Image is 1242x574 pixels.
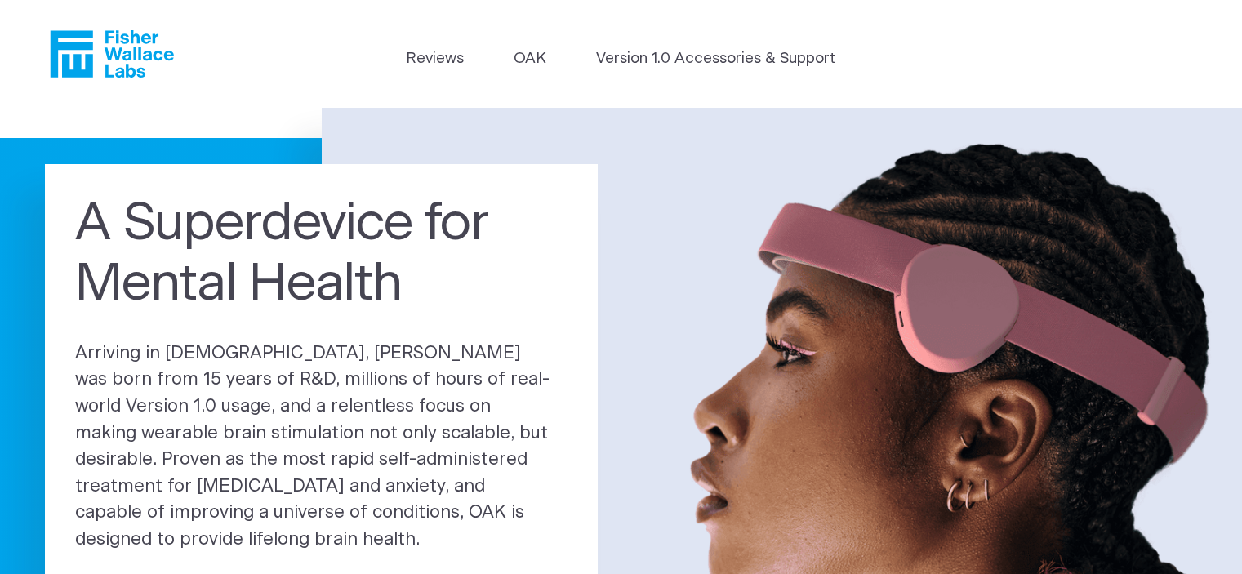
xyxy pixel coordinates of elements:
[75,340,568,554] p: Arriving in [DEMOGRAPHIC_DATA], [PERSON_NAME] was born from 15 years of R&D, millions of hours of...
[406,47,464,70] a: Reviews
[596,47,836,70] a: Version 1.0 Accessories & Support
[75,194,568,315] h1: A Superdevice for Mental Health
[50,30,174,78] a: Fisher Wallace
[514,47,546,70] a: OAK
